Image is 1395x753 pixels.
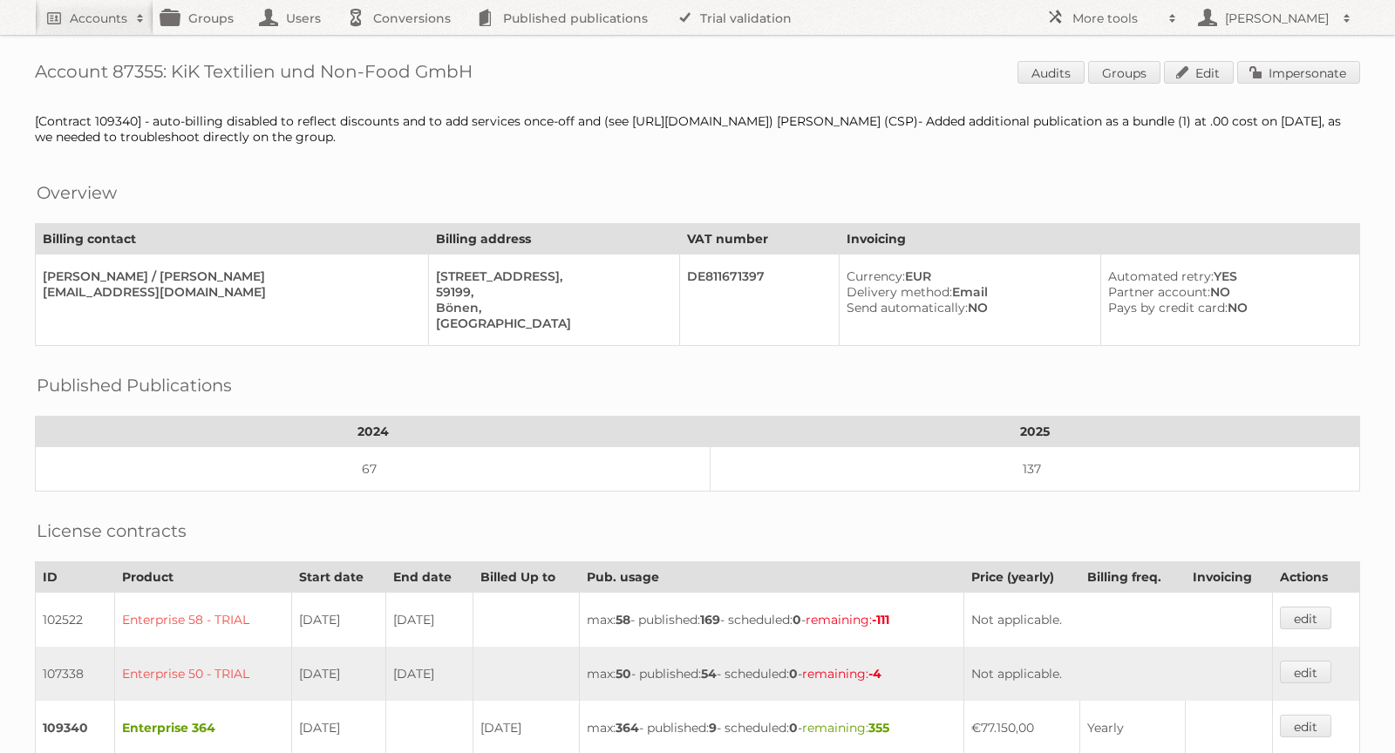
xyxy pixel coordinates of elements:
[35,61,1360,87] h1: Account 87355: KiK Textilien und Non-Food GmbH
[1164,61,1234,84] a: Edit
[428,224,680,254] th: Billing address
[680,254,840,346] td: DE811671397
[840,224,1360,254] th: Invoicing
[847,268,1086,284] div: EUR
[616,720,639,736] strong: 364
[680,224,840,254] th: VAT number
[868,720,889,736] strong: 355
[1108,300,1228,315] span: Pays by credit card:
[385,562,473,593] th: End date
[436,268,666,284] div: [STREET_ADDRESS],
[36,447,711,492] td: 67
[35,113,1360,145] div: [Contract 109340] - auto-billing disabled to reflect discounts and to add services once-off and (...
[847,300,968,315] span: Send automatically:
[701,666,717,682] strong: 54
[847,284,952,300] span: Delivery method:
[579,647,963,701] td: max: - published: - scheduled: -
[1280,661,1331,683] a: edit
[709,720,717,736] strong: 9
[847,300,1086,315] div: NO
[36,593,115,648] td: 102522
[1280,715,1331,737] a: edit
[579,593,963,648] td: max: - published: - scheduled: -
[70,10,127,27] h2: Accounts
[789,720,798,736] strong: 0
[711,417,1360,447] th: 2025
[1273,562,1360,593] th: Actions
[700,612,720,627] strong: 169
[1280,607,1331,629] a: edit
[436,300,666,315] div: Bönen,
[616,666,631,682] strong: 50
[1108,268,1214,284] span: Automated retry:
[43,268,414,284] div: [PERSON_NAME] / [PERSON_NAME]
[616,612,630,627] strong: 58
[385,593,473,648] td: [DATE]
[36,224,429,254] th: Billing contact
[1072,10,1160,27] h2: More tools
[36,562,115,593] th: ID
[385,647,473,701] td: [DATE]
[963,593,1273,648] td: Not applicable.
[1108,300,1345,315] div: NO
[847,268,905,284] span: Currency:
[1237,61,1360,84] a: Impersonate
[1221,10,1334,27] h2: [PERSON_NAME]
[292,562,386,593] th: Start date
[37,372,232,398] h2: Published Publications
[37,518,187,544] h2: License contracts
[1088,61,1160,84] a: Groups
[115,562,292,593] th: Product
[872,612,889,627] strong: -111
[292,647,386,701] td: [DATE]
[579,562,963,593] th: Pub. usage
[36,417,711,447] th: 2024
[115,593,292,648] td: Enterprise 58 - TRIAL
[1017,61,1085,84] a: Audits
[115,647,292,701] td: Enterprise 50 - TRIAL
[963,647,1273,701] td: Not applicable.
[711,447,1360,492] td: 137
[963,562,1079,593] th: Price (yearly)
[789,666,798,682] strong: 0
[473,562,579,593] th: Billed Up to
[802,666,881,682] span: remaining:
[1108,268,1345,284] div: YES
[868,666,881,682] strong: -4
[292,593,386,648] td: [DATE]
[37,180,117,206] h2: Overview
[1108,284,1345,300] div: NO
[1108,284,1210,300] span: Partner account:
[36,647,115,701] td: 107338
[802,720,889,736] span: remaining:
[806,612,889,627] span: remaining:
[436,315,666,331] div: [GEOGRAPHIC_DATA]
[43,284,414,300] div: [EMAIL_ADDRESS][DOMAIN_NAME]
[1079,562,1185,593] th: Billing freq.
[436,284,666,300] div: 59199,
[847,284,1086,300] div: Email
[1185,562,1273,593] th: Invoicing
[793,612,801,627] strong: 0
